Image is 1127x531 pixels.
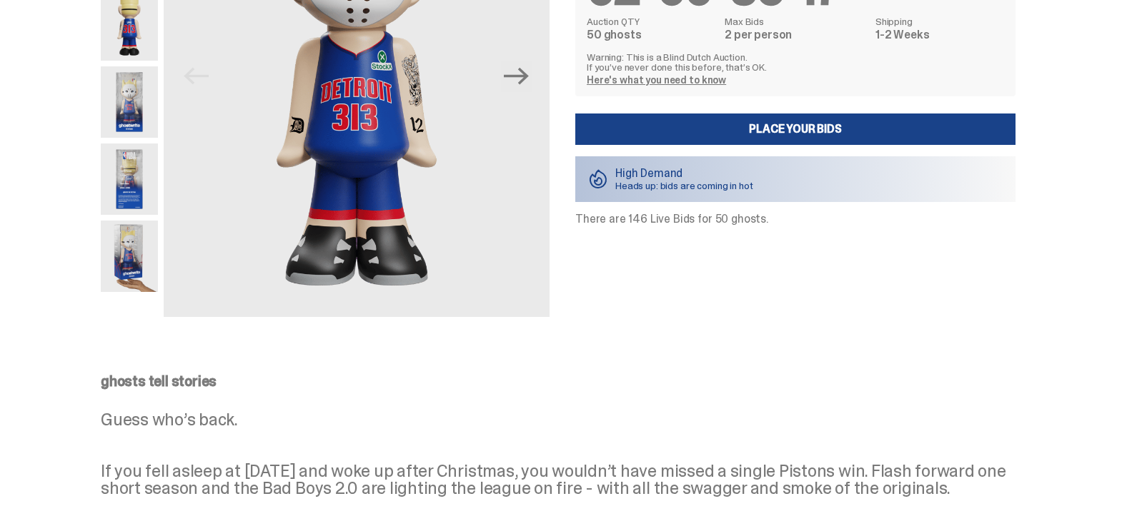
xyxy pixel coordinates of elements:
[575,113,1016,145] a: Place your Bids
[615,168,753,179] p: High Demand
[101,143,158,215] img: Eminem_NBA_400_13.png
[101,374,1016,388] p: ghosts tell stories
[587,52,1004,72] p: Warning: This is a Blind Dutch Auction. If you’ve never done this before, that’s OK.
[575,213,1016,225] p: There are 146 Live Bids for 50 ghosts.
[725,29,867,41] dd: 2 per person
[587,74,726,86] a: Here's what you need to know
[587,16,716,26] dt: Auction QTY
[725,16,867,26] dt: Max Bids
[875,16,1004,26] dt: Shipping
[587,29,716,41] dd: 50 ghosts
[101,221,158,292] img: eminem%20scale.png
[501,61,532,92] button: Next
[615,181,753,191] p: Heads up: bids are coming in hot
[875,29,1004,41] dd: 1-2 Weeks
[101,66,158,138] img: Eminem_NBA_400_12.png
